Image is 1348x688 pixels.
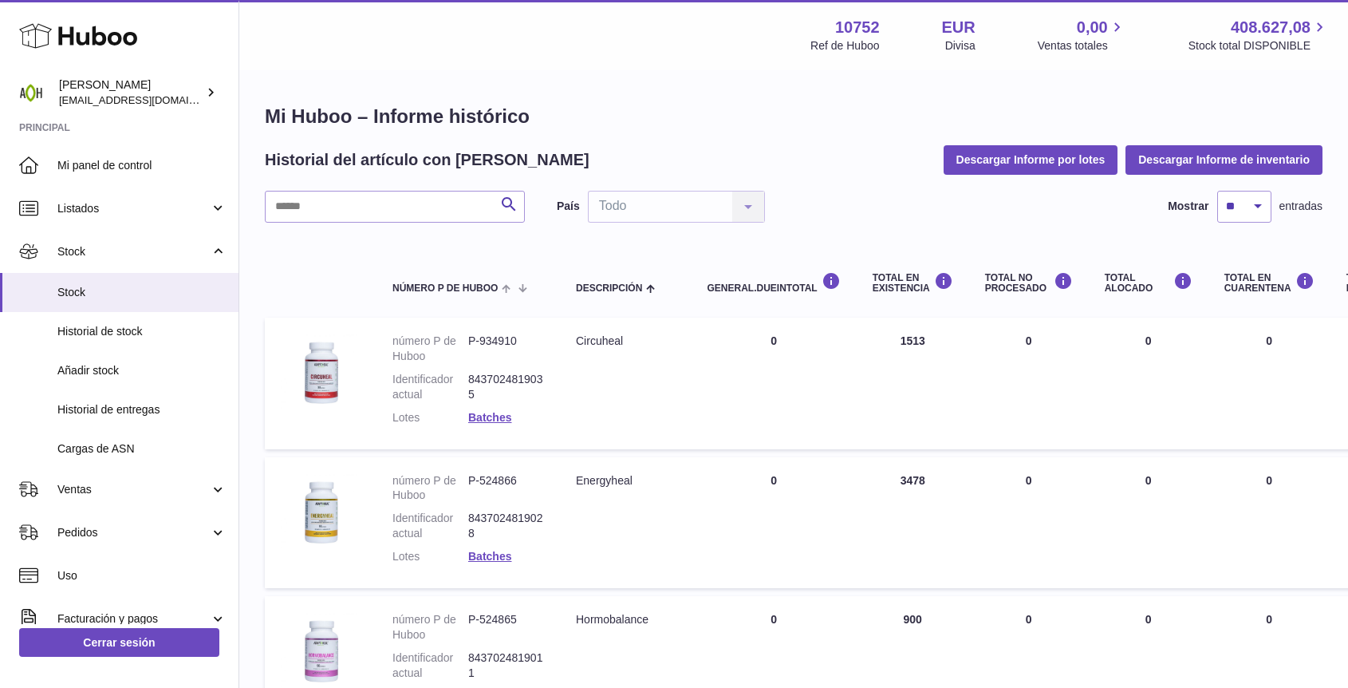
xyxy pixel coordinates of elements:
td: 1513 [857,318,969,449]
dd: 8437024819011 [468,650,544,681]
div: Total ALOCADO [1105,272,1192,294]
a: 0,00 Ventas totales [1038,17,1126,53]
a: Batches [468,550,511,563]
div: Energyheal [576,473,675,488]
h2: Historial del artículo con [PERSON_NAME] [265,149,589,171]
div: Hormobalance [576,612,675,627]
div: general.dueInTotal [707,272,840,294]
h1: Mi Huboo – Informe histórico [265,104,1322,129]
strong: 10752 [835,17,880,38]
dt: Identificador actual [392,372,468,402]
span: Facturación y pagos [57,611,210,627]
a: 408.627,08 Stock total DISPONIBLE [1188,17,1329,53]
span: Añadir stock [57,363,227,378]
div: Total NO PROCESADO [985,272,1073,294]
span: número P de Huboo [392,283,498,294]
label: Mostrar [1168,199,1208,214]
span: Cargas de ASN [57,441,227,457]
span: Stock total DISPONIBLE [1188,38,1329,53]
dt: número P de Huboo [392,612,468,643]
span: 0 [1266,613,1272,626]
span: Ventas totales [1038,38,1126,53]
dt: Lotes [392,549,468,564]
span: Descripción [576,283,642,294]
dd: P-934910 [468,334,544,364]
button: Descargar Informe por lotes [944,145,1118,174]
dd: P-524865 [468,612,544,643]
div: Divisa [945,38,976,53]
span: Ventas [57,482,210,497]
label: País [557,199,580,214]
span: 0 [1266,474,1272,487]
div: Total en EXISTENCIA [873,272,953,294]
span: Mi panel de control [57,158,227,173]
dt: Identificador actual [392,511,468,541]
span: Stock [57,285,227,300]
div: Circuheal [576,334,675,349]
dt: Lotes [392,410,468,425]
dd: P-524866 [468,473,544,504]
strong: EUR [942,17,976,38]
td: 0 [691,318,856,449]
span: Uso [57,568,227,583]
span: entradas [1279,199,1322,214]
a: Batches [468,411,511,424]
span: 0,00 [1077,17,1108,38]
div: Ref de Huboo [810,38,879,53]
td: 0 [1089,457,1208,588]
dt: Identificador actual [392,650,468,681]
div: [PERSON_NAME] [59,77,203,108]
span: Stock [57,244,210,259]
div: Total en CUARENTENA [1224,272,1314,294]
dd: 8437024819035 [468,372,544,402]
td: 0 [969,457,1089,588]
dt: número P de Huboo [392,473,468,504]
td: 3478 [857,457,969,588]
button: Descargar Informe de inventario [1125,145,1322,174]
dd: 8437024819028 [468,511,544,541]
span: Historial de entregas [57,402,227,417]
a: Cerrar sesión [19,628,219,657]
td: 0 [1089,318,1208,449]
span: Pedidos [57,525,210,540]
img: info@adaptohealue.com [19,81,43,105]
td: 0 [969,318,1089,449]
dt: número P de Huboo [392,334,468,364]
img: product image [281,473,361,553]
span: 408.627,08 [1231,17,1311,38]
span: 0 [1266,334,1272,347]
span: [EMAIL_ADDRESS][DOMAIN_NAME] [59,93,235,106]
img: product image [281,334,361,413]
td: 0 [691,457,856,588]
span: Listados [57,201,210,216]
span: Historial de stock [57,324,227,339]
